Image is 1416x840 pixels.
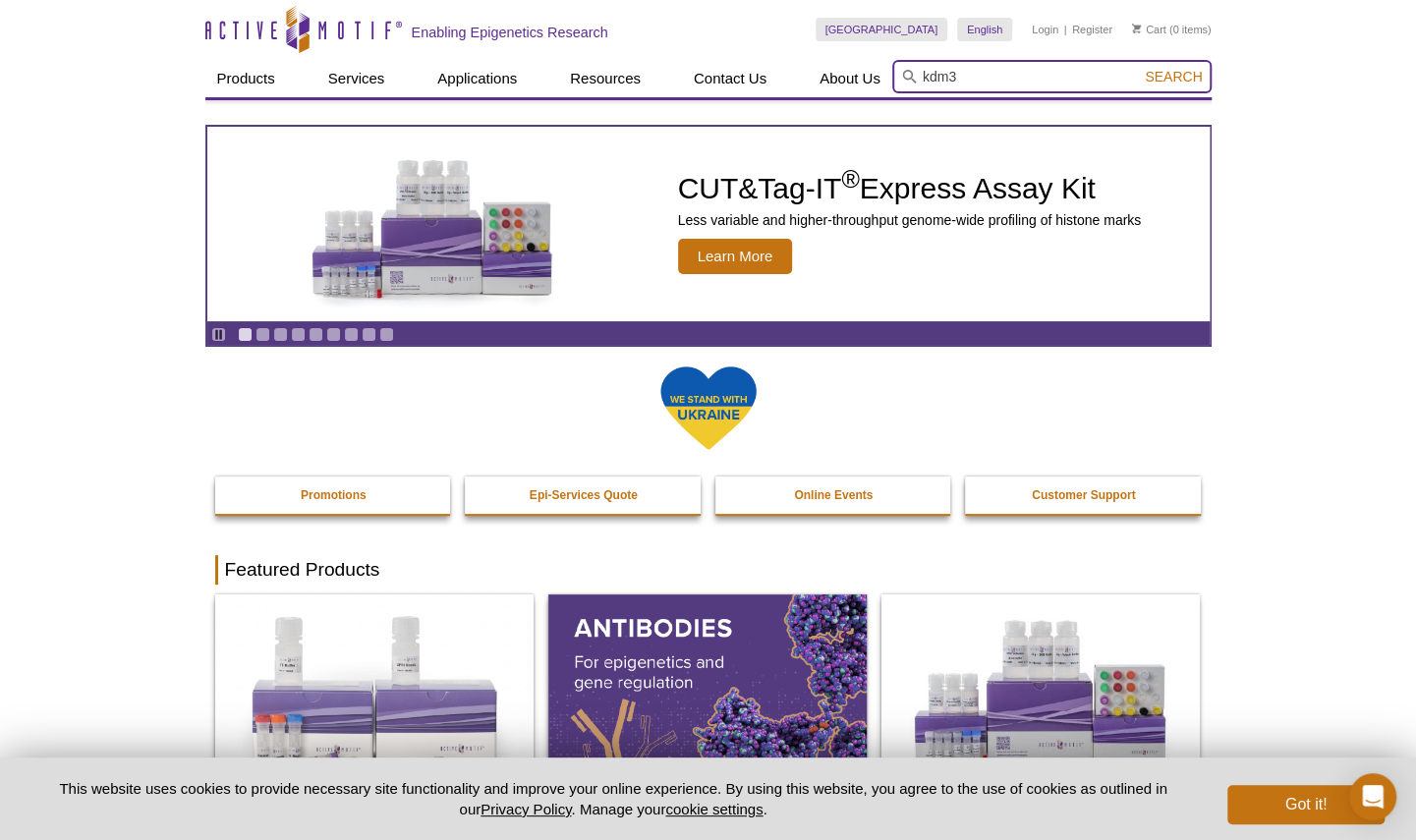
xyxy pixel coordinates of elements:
[1032,488,1135,502] strong: Customer Support
[841,165,859,193] sup: ®
[1139,68,1208,85] button: Search
[309,327,323,342] a: Go to slide 5
[481,801,571,817] a: Privacy Policy
[270,116,595,332] img: CUT&Tag-IT Express Assay Kit
[816,18,948,41] a: [GEOGRAPHIC_DATA]
[301,488,367,502] strong: Promotions
[211,327,226,342] a: Toggle autoplay
[881,594,1200,787] img: CUT&Tag-IT® Express Assay Kit
[715,476,953,514] a: Online Events
[465,476,703,514] a: Epi-Services Quote
[1032,23,1058,36] a: Login
[558,60,652,97] a: Resources
[273,327,288,342] a: Go to slide 3
[412,24,608,41] h2: Enabling Epigenetics Research
[678,239,793,274] span: Learn More
[1072,23,1112,36] a: Register
[205,60,287,97] a: Products
[344,327,359,342] a: Go to slide 7
[1064,18,1067,41] li: |
[1349,773,1396,820] div: Open Intercom Messenger
[238,327,253,342] a: Go to slide 1
[678,211,1142,229] p: Less variable and higher-throughput genome-wide profiling of histone marks
[1145,69,1202,84] span: Search
[1132,18,1212,41] li: (0 items)
[255,327,270,342] a: Go to slide 2
[316,60,397,97] a: Services
[808,60,892,97] a: About Us
[207,127,1210,321] article: CUT&Tag-IT Express Assay Kit
[379,327,394,342] a: Go to slide 9
[892,60,1212,93] input: Keyword, Cat. No.
[362,327,376,342] a: Go to slide 8
[1227,785,1385,824] button: Got it!
[291,327,306,342] a: Go to slide 4
[425,60,529,97] a: Applications
[965,476,1203,514] a: Customer Support
[548,594,867,787] img: All Antibodies
[215,594,534,787] img: DNA Library Prep Kit for Illumina
[957,18,1012,41] a: English
[659,364,758,452] img: We Stand With Ukraine
[678,174,1142,203] h2: CUT&Tag-IT Express Assay Kit
[207,127,1210,321] a: CUT&Tag-IT Express Assay Kit CUT&Tag-IT®Express Assay Kit Less variable and higher-throughput gen...
[215,476,453,514] a: Promotions
[665,801,763,817] button: cookie settings
[1132,24,1141,33] img: Your Cart
[326,327,341,342] a: Go to slide 6
[682,60,778,97] a: Contact Us
[1132,23,1166,36] a: Cart
[794,488,873,502] strong: Online Events
[31,778,1195,819] p: This website uses cookies to provide necessary site functionality and improve your online experie...
[530,488,638,502] strong: Epi-Services Quote
[215,555,1202,585] h2: Featured Products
